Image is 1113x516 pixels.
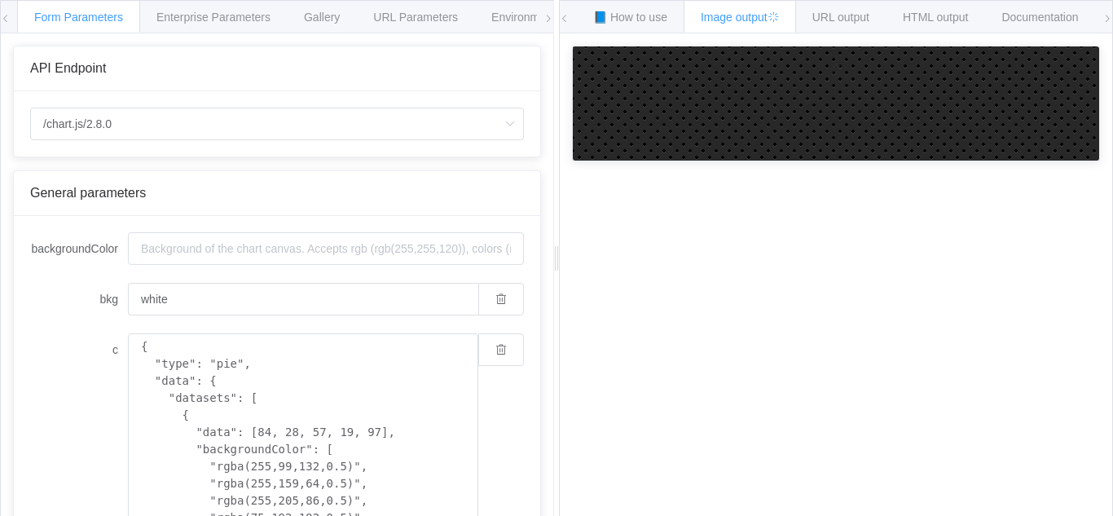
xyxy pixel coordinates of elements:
label: bkg [30,283,128,315]
span: Image output [701,11,779,24]
input: Select [30,108,524,140]
input: Background of the chart canvas. Accepts rgb (rgb(255,255,120)), colors (red), and url-encoded hex... [128,283,478,315]
span: Form Parameters [34,11,123,24]
input: Background of the chart canvas. Accepts rgb (rgb(255,255,120)), colors (red), and url-encoded hex... [128,232,524,265]
span: 📘 How to use [593,11,667,24]
label: backgroundColor [30,232,128,265]
span: HTML output [903,11,968,24]
span: Documentation [1001,11,1078,24]
span: Enterprise Parameters [156,11,271,24]
span: Environments [491,11,561,24]
span: API Endpoint [30,61,106,75]
label: c [30,333,128,366]
span: URL Parameters [373,11,458,24]
span: General parameters [30,186,146,200]
span: Gallery [304,11,340,24]
span: URL output [812,11,869,24]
